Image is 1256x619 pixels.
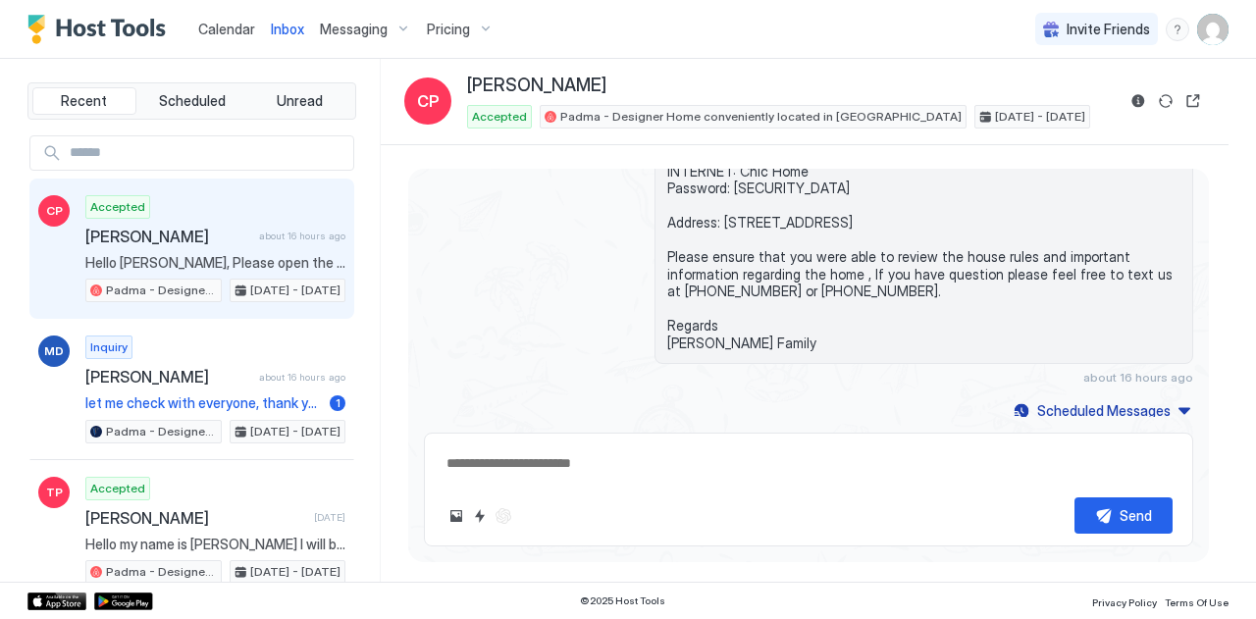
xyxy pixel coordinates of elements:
[250,563,340,581] span: [DATE] - [DATE]
[1083,370,1193,385] span: about 16 hours ago
[271,21,304,37] span: Inbox
[159,92,226,110] span: Scheduled
[62,136,353,170] input: Input Field
[1165,596,1229,608] span: Terms Of Use
[472,108,527,126] span: Accepted
[140,87,244,115] button: Scheduled
[247,87,351,115] button: Unread
[314,511,345,524] span: [DATE]
[1154,89,1177,113] button: Sync reservation
[27,82,356,120] div: tab-group
[106,282,217,299] span: Padma - Designer Home conveniently located in [GEOGRAPHIC_DATA]
[336,395,340,410] span: 1
[1074,497,1173,534] button: Send
[1181,89,1205,113] button: Open reservation
[427,21,470,38] span: Pricing
[61,92,107,110] span: Recent
[417,89,440,113] span: CP
[106,563,217,581] span: Padma - Designer Home conveniently located in [GEOGRAPHIC_DATA]
[1067,21,1150,38] span: Invite Friends
[250,282,340,299] span: [DATE] - [DATE]
[580,594,665,607] span: © 2025 Host Tools
[94,593,153,610] a: Google Play Store
[467,75,606,97] span: [PERSON_NAME]
[46,202,63,220] span: CP
[1011,397,1193,424] button: Scheduled Messages
[27,593,86,610] a: App Store
[271,19,304,39] a: Inbox
[259,371,345,384] span: about 16 hours ago
[85,227,251,246] span: [PERSON_NAME]
[85,394,322,412] span: let me check with everyone, thank you
[995,108,1085,126] span: [DATE] - [DATE]
[1197,14,1229,45] div: User profile
[445,504,468,528] button: Upload image
[1092,591,1157,611] a: Privacy Policy
[46,484,63,501] span: TP
[667,26,1180,352] span: Hello [PERSON_NAME], Please open the Storm door/glass door, Door lock is installed on the second ...
[85,508,306,528] span: [PERSON_NAME]
[85,367,251,387] span: [PERSON_NAME]
[90,198,145,216] span: Accepted
[259,230,345,242] span: about 16 hours ago
[90,338,128,356] span: Inquiry
[468,504,492,528] button: Quick reply
[1120,505,1152,526] div: Send
[44,342,64,360] span: MD
[250,423,340,440] span: [DATE] - [DATE]
[85,254,345,272] span: Hello [PERSON_NAME], Please open the Storm door/glass door, Door lock is installed on the second ...
[32,87,136,115] button: Recent
[198,19,255,39] a: Calendar
[320,21,388,38] span: Messaging
[90,480,145,497] span: Accepted
[1126,89,1150,113] button: Reservation information
[1092,596,1157,608] span: Privacy Policy
[1166,18,1189,41] div: menu
[1165,591,1229,611] a: Terms Of Use
[85,536,345,553] span: Hello my name is [PERSON_NAME] I will be using the Airbnb for a Friendsgiving with my co-workers
[198,21,255,37] span: Calendar
[277,92,323,110] span: Unread
[106,423,217,440] span: Padma - Designer Home conveniently located in [GEOGRAPHIC_DATA]
[1037,400,1171,421] div: Scheduled Messages
[560,108,962,126] span: Padma - Designer Home conveniently located in [GEOGRAPHIC_DATA]
[27,15,175,44] a: Host Tools Logo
